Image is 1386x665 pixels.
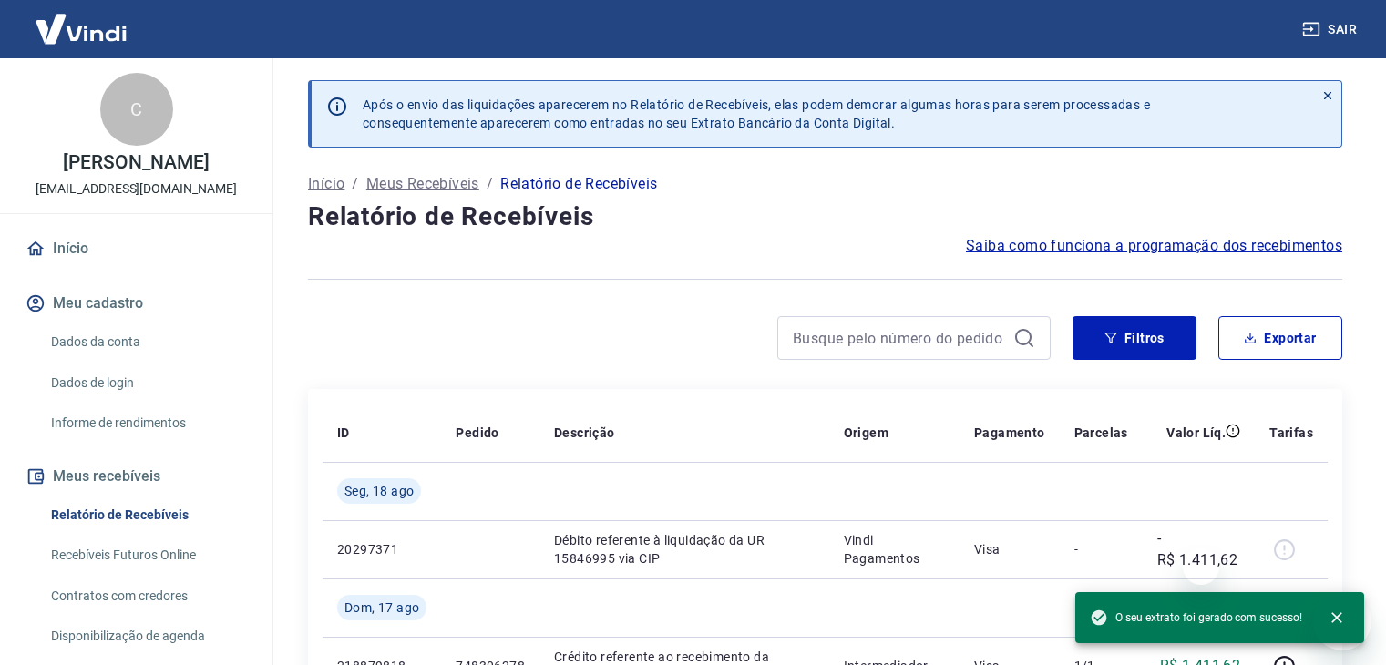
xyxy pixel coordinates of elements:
[1313,592,1371,650] iframe: Botão para abrir a janela de mensagens
[44,323,251,361] a: Dados da conta
[974,540,1045,558] p: Visa
[500,173,657,195] p: Relatório de Recebíveis
[44,578,251,615] a: Contratos com credores
[36,179,237,199] p: [EMAIL_ADDRESS][DOMAIN_NAME]
[1074,424,1128,442] p: Parcelas
[352,173,358,195] p: /
[844,531,945,568] p: Vindi Pagamentos
[1166,424,1226,442] p: Valor Líq.
[1218,316,1342,360] button: Exportar
[844,424,888,442] p: Origem
[1073,316,1196,360] button: Filtros
[44,618,251,655] a: Disponibilização de agenda
[337,540,426,558] p: 20297371
[1157,527,1240,571] p: -R$ 1.411,62
[308,199,1342,235] h4: Relatório de Recebíveis
[456,424,498,442] p: Pedido
[22,283,251,323] button: Meu cadastro
[554,424,615,442] p: Descrição
[366,173,479,195] a: Meus Recebíveis
[44,537,251,574] a: Recebíveis Futuros Online
[974,424,1045,442] p: Pagamento
[100,73,173,146] div: C
[966,235,1342,257] a: Saiba como funciona a programação dos recebimentos
[63,153,209,172] p: [PERSON_NAME]
[22,229,251,269] a: Início
[793,324,1006,352] input: Busque pelo número do pedido
[44,364,251,402] a: Dados de login
[22,456,251,496] button: Meus recebíveis
[344,482,414,500] span: Seg, 18 ago
[1269,424,1313,442] p: Tarifas
[487,173,493,195] p: /
[337,424,350,442] p: ID
[1090,609,1302,627] span: O seu extrato foi gerado com sucesso!
[363,96,1150,132] p: Após o envio das liquidações aparecerem no Relatório de Recebíveis, elas podem demorar algumas ho...
[22,1,140,56] img: Vindi
[344,598,419,617] span: Dom, 17 ago
[1183,548,1219,585] iframe: Fechar mensagem
[44,404,251,442] a: Informe de rendimentos
[1299,13,1364,46] button: Sair
[308,173,344,195] a: Início
[1074,540,1128,558] p: -
[44,496,251,534] a: Relatório de Recebíveis
[554,531,815,568] p: Débito referente à liquidação da UR 15846995 via CIP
